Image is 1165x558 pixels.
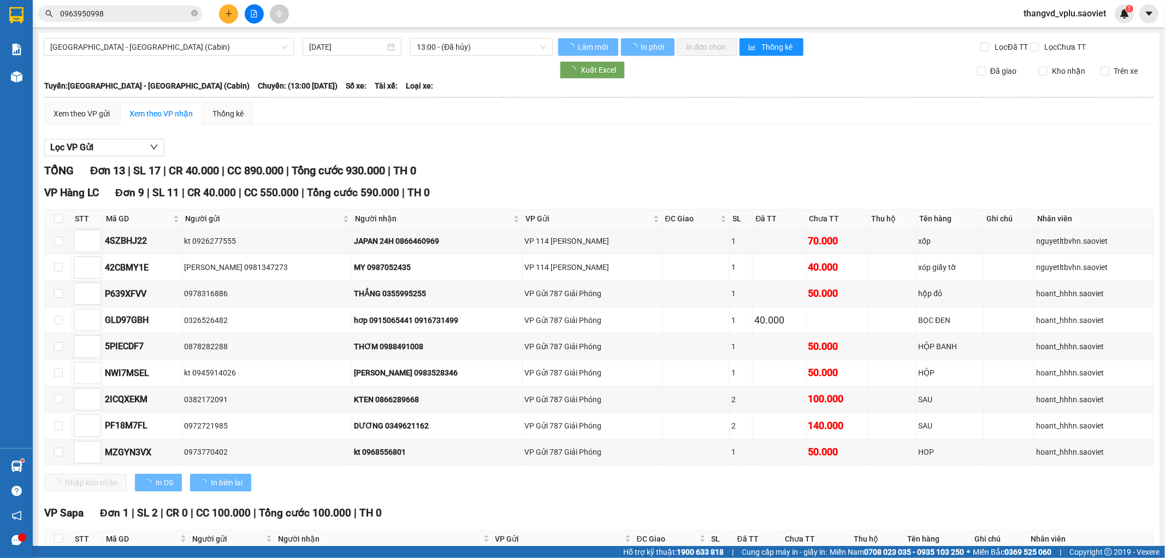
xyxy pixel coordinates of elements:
[524,287,660,299] div: VP Gửi 787 Giải Phóng
[21,459,24,462] sup: 1
[808,391,866,407] div: 100.000
[199,479,211,486] span: loading
[103,413,182,439] td: PF18M7FL
[524,340,660,353] div: VP Gửi 787 Giải Phóng
[567,43,576,51] span: loading
[105,313,180,327] div: GLD97GBH
[182,186,185,199] span: |
[808,260,866,275] div: 40.000
[523,333,663,360] td: VP Gửi 787 Giải Phóng
[868,210,916,228] th: Thu hộ
[1126,5,1133,13] sup: 1
[731,420,751,432] div: 2
[1040,41,1088,53] span: Lọc Chưa TT
[169,164,219,177] span: CR 40.000
[44,81,250,90] b: Tuyến: [GEOGRAPHIC_DATA] - [GEOGRAPHIC_DATA] (Cabin)
[1109,65,1142,77] span: Trên xe
[278,533,481,545] span: Người nhận
[918,340,981,353] div: HỘP BANH
[918,261,981,273] div: xóp giấy tờ
[163,164,166,177] span: |
[105,234,180,248] div: 4SZBHJ22
[918,367,981,379] div: HỘP
[11,71,22,83] img: warehouse-icon
[740,38,803,56] button: bar-chartThống kê
[1036,393,1151,406] div: hoant_hhhn.saoviet
[1036,446,1151,458] div: hoant_hhhn.saoviet
[783,530,851,548] th: Chưa TT
[103,281,182,307] td: P639XFVV
[630,43,639,51] span: loading
[133,164,161,177] span: SL 17
[375,80,398,92] span: Tài xế:
[103,255,182,281] td: 42CBMY1E
[105,445,180,459] div: MZGYN3VX
[44,139,164,156] button: Lọc VP Gửi
[11,486,22,496] span: question-circle
[972,530,1028,548] th: Ghi chú
[50,39,287,55] span: Hà Nội - Lào Cai (Cabin)
[11,461,22,472] img: warehouse-icon
[623,546,724,558] span: Hỗ trợ kỹ thuật:
[967,550,970,554] span: ⚪️
[129,108,193,120] div: Xem theo VP nhận
[524,314,660,326] div: VP Gửi 787 Giải Phóng
[184,367,350,379] div: kt 0945914026
[11,510,22,521] span: notification
[709,530,735,548] th: SL
[222,164,224,177] span: |
[808,418,866,433] div: 140.000
[212,108,244,120] div: Thống kê
[918,287,981,299] div: hộp đỏ
[244,186,299,199] span: CC 550.000
[495,533,623,545] span: VP Gửi
[808,286,866,301] div: 50.000
[196,507,251,519] span: CC 100.000
[184,446,350,458] div: 0973770402
[286,164,289,177] span: |
[1144,9,1154,19] span: caret-down
[731,235,751,247] div: 1
[916,210,984,228] th: Tên hàng
[1127,5,1131,13] span: 1
[135,474,182,491] button: In DS
[187,186,236,199] span: CR 40.000
[355,213,511,225] span: Người nhận
[250,10,258,17] span: file-add
[105,366,180,380] div: NWI7MSEL
[806,210,868,228] th: Chưa TT
[44,507,84,519] span: VP Sapa
[191,10,198,16] span: close-circle
[1036,420,1151,432] div: hoant_hhhn.saoviet
[731,367,751,379] div: 1
[569,66,581,74] span: loading
[103,228,182,254] td: 4SZBHJ22
[984,210,1034,228] th: Ghi chú
[1060,546,1061,558] span: |
[103,439,182,466] td: MZGYN3VX
[406,80,433,92] span: Loại xe:
[524,420,660,432] div: VP Gửi 787 Giải Phóng
[524,393,660,406] div: VP Gửi 787 Giải Phóng
[184,340,350,353] div: 0878282288
[354,367,521,379] div: [PERSON_NAME] 0983528346
[524,446,660,458] div: VP Gửi 787 Giải Phóng
[637,533,697,545] span: ĐC Giao
[393,164,416,177] span: TH 0
[524,367,660,379] div: VP Gửi 787 Giải Phóng
[354,393,521,406] div: KTEN 0866289668
[731,446,751,458] div: 1
[1036,314,1151,326] div: hoant_hhhn.saoviet
[851,530,905,548] th: Thu hộ
[103,360,182,386] td: NWI7MSEL
[103,307,182,333] td: GLD97GBH
[192,533,264,545] span: Người gửi
[105,339,180,353] div: 5PIECDF7
[245,4,264,24] button: file-add
[270,4,289,24] button: aim
[558,38,618,56] button: Làm mới
[560,61,625,79] button: Xuất Excel
[354,314,521,326] div: hơp 0915065441 0916731499
[191,507,193,519] span: |
[275,10,283,17] span: aim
